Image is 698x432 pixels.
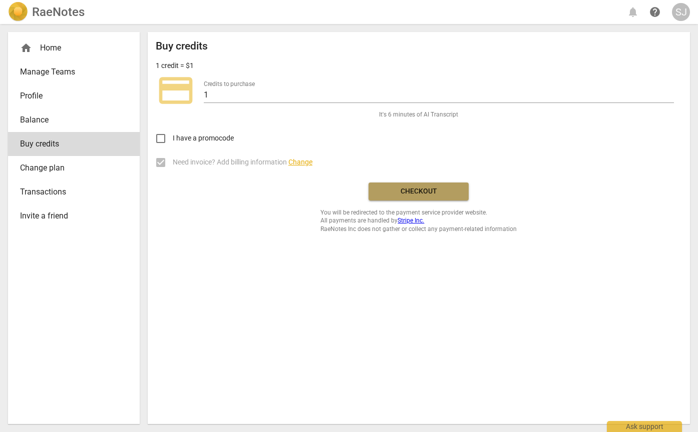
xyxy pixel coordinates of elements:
div: Home [8,36,140,60]
a: Stripe Inc. [398,217,424,224]
span: It's 6 minutes of AI Transcript [379,110,458,119]
img: Logo [8,2,28,22]
span: Change plan [20,162,120,174]
span: Profile [20,90,120,102]
span: Need invoice? Add billing information [173,157,312,167]
span: home [20,42,32,54]
span: Checkout [377,186,461,196]
a: Profile [8,84,140,108]
a: LogoRaeNotes [8,2,85,22]
a: Help [646,3,664,21]
div: Ask support [607,421,682,432]
a: Transactions [8,180,140,204]
span: Transactions [20,186,120,198]
span: You will be redirected to the payment service provider website. All payments are handled by RaeNo... [320,208,517,233]
a: Change plan [8,156,140,180]
label: Credits to purchase [204,81,255,87]
a: Invite a friend [8,204,140,228]
a: Buy credits [8,132,140,156]
span: I have a promocode [173,133,234,143]
span: Balance [20,114,120,126]
button: SJ [672,3,690,21]
span: Invite a friend [20,210,120,222]
div: Home [20,42,120,54]
h2: RaeNotes [32,5,85,19]
span: Change [288,158,312,166]
p: 1 credit = $1 [156,60,194,71]
span: Manage Teams [20,66,120,78]
span: help [649,6,661,18]
a: Manage Teams [8,60,140,84]
a: Balance [8,108,140,132]
h2: Buy credits [156,40,208,52]
span: Buy credits [20,138,120,150]
button: Checkout [369,182,469,200]
span: credit_card [156,70,196,110]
